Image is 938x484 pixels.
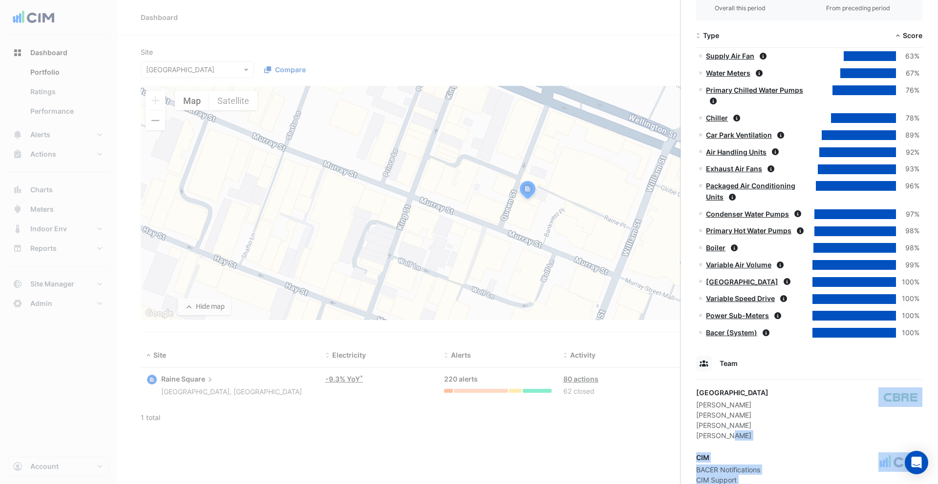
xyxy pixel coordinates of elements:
div: 100% [896,293,919,304]
div: 100% [896,327,919,339]
div: 63% [896,51,919,62]
div: From preceding period [826,4,890,13]
a: [GEOGRAPHIC_DATA] [706,278,778,286]
a: Primary Chilled Water Pumps [706,86,803,94]
div: 92% [896,147,919,158]
div: [GEOGRAPHIC_DATA] [696,387,768,398]
div: 98% [896,225,919,237]
a: Variable Air Volume [706,261,771,269]
a: Water Meters [706,69,750,77]
div: 93% [896,163,919,175]
a: Packaged Air Conditioning Units [706,181,795,201]
a: Supply Air Fan [706,52,754,60]
a: Condenser Water Pumps [706,210,789,218]
div: 98% [896,242,919,254]
div: [PERSON_NAME] [696,400,768,410]
div: 89% [896,130,919,141]
img: CIM [878,452,922,472]
div: Open Intercom Messenger [905,451,928,474]
div: 78% [896,113,919,124]
a: Boiler [706,243,725,252]
div: [PERSON_NAME] [696,420,768,430]
div: [PERSON_NAME] [696,430,768,441]
div: Overall this period [715,4,766,13]
a: Variable Speed Drive [706,294,775,302]
a: Power Sub-Meters [706,311,769,320]
span: Team [720,359,738,367]
a: Bacer (System) [706,328,757,337]
span: Score [903,31,922,40]
a: Primary Hot Water Pumps [706,226,791,235]
div: [PERSON_NAME] [696,410,768,420]
a: Exhaust Air Fans [706,164,762,173]
div: 100% [896,277,919,288]
span: Type [703,31,719,40]
div: 100% [896,310,919,322]
div: 76% [896,85,919,96]
div: CIM [696,452,760,463]
div: BACER Notifications [696,464,760,475]
img: CBRE Charter Hall [878,387,922,407]
a: Air Handling Units [706,148,767,156]
div: 96% [896,181,919,192]
a: Car Park Ventilation [706,131,772,139]
a: Chiller [706,114,728,122]
div: 97% [896,209,919,220]
div: 99% [896,260,919,271]
div: 67% [896,68,919,79]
